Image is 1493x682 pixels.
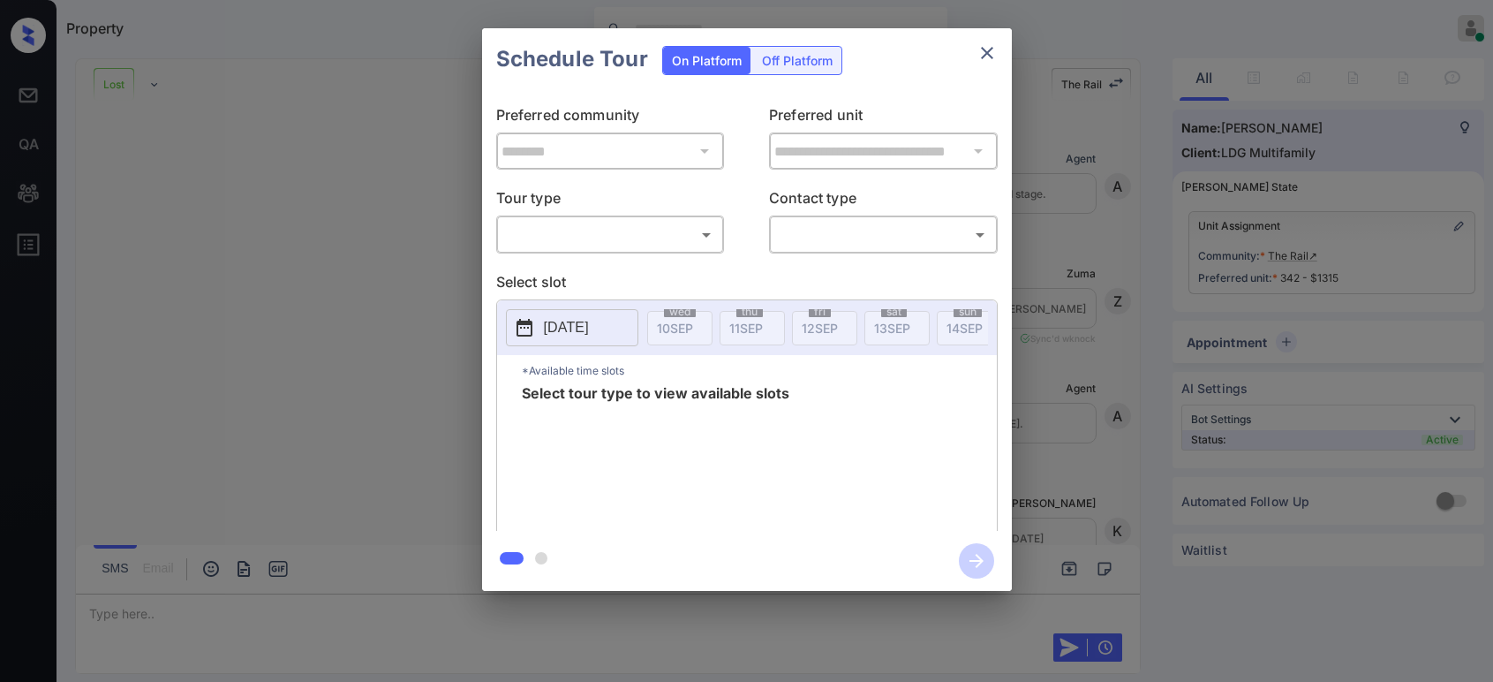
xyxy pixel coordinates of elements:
button: close [969,35,1005,71]
p: *Available time slots [522,355,997,386]
h2: Schedule Tour [482,28,662,90]
div: On Platform [663,47,750,74]
div: Off Platform [753,47,841,74]
p: Preferred community [496,104,725,133]
button: [DATE] [506,309,638,346]
p: Contact type [769,187,998,216]
span: Select tour type to view available slots [522,386,789,527]
p: Select slot [496,271,998,299]
p: [DATE] [544,317,589,338]
p: Preferred unit [769,104,998,133]
p: Tour type [496,187,725,216]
